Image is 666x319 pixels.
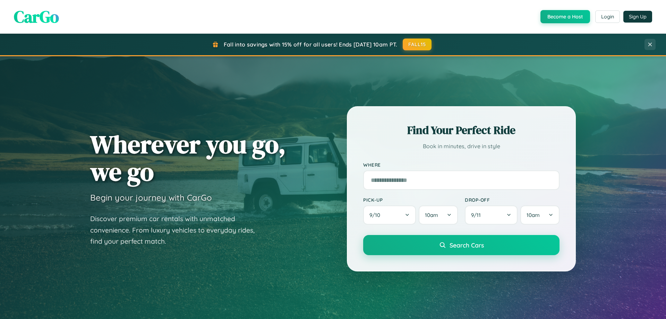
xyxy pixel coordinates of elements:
[224,41,398,48] span: Fall into savings with 15% off for all users! Ends [DATE] 10am PT.
[363,123,560,138] h2: Find Your Perfect Ride
[623,11,652,23] button: Sign Up
[419,205,458,225] button: 10am
[540,10,590,23] button: Become a Host
[465,197,560,203] label: Drop-off
[465,205,518,225] button: 9/11
[403,39,432,50] button: FALL15
[363,235,560,255] button: Search Cars
[520,205,560,225] button: 10am
[369,212,384,218] span: 9 / 10
[90,192,212,203] h3: Begin your journey with CarGo
[363,141,560,151] p: Book in minutes, drive in style
[363,205,416,225] button: 9/10
[90,131,286,185] h1: Wherever you go, we go
[450,241,484,249] span: Search Cars
[471,212,484,218] span: 9 / 11
[14,5,59,28] span: CarGo
[425,212,438,218] span: 10am
[363,162,560,168] label: Where
[595,10,620,23] button: Login
[90,213,264,247] p: Discover premium car rentals with unmatched convenience. From luxury vehicles to everyday rides, ...
[363,197,458,203] label: Pick-up
[527,212,540,218] span: 10am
